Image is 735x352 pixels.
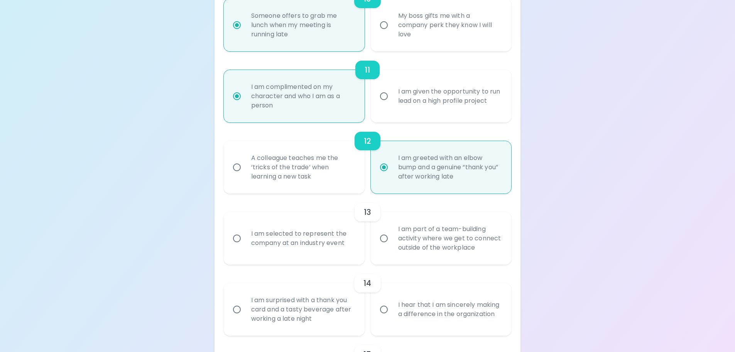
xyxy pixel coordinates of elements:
div: My boss gifts me with a company perk they know I will love [392,2,507,48]
h6: 12 [364,135,371,147]
div: choice-group-check [224,122,512,194]
div: choice-group-check [224,51,512,122]
div: I am given the opportunity to run lead on a high profile project [392,78,507,115]
div: I am greeted with an elbow bump and a genuine “thank you” after working late [392,144,507,190]
div: choice-group-check [224,265,512,336]
div: choice-group-check [224,194,512,265]
h6: 11 [365,64,370,76]
div: I am selected to represent the company at an industry event [245,220,360,257]
div: I am part of a team-building activity where we get to connect outside of the workplace [392,215,507,262]
div: Someone offers to grab me lunch when my meeting is running late [245,2,360,48]
div: I am complimented on my character and who I am as a person [245,73,360,119]
div: A colleague teaches me the ‘tricks of the trade’ when learning a new task [245,144,360,190]
h6: 14 [363,277,371,289]
h6: 13 [364,206,371,218]
div: I hear that I am sincerely making a difference in the organization [392,291,507,328]
div: I am surprised with a thank you card and a tasty beverage after working a late night [245,286,360,333]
